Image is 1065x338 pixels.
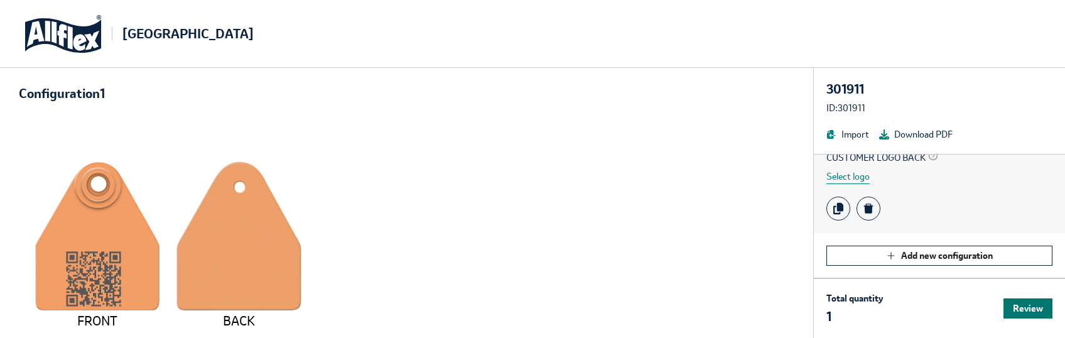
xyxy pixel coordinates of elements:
div: ID: 301911 [826,101,1052,115]
button: Download PDF [879,128,953,141]
tspan: BACK [223,313,255,329]
div: [GEOGRAPHIC_DATA] [122,25,254,43]
button: Add new configuration [826,246,1052,266]
button: Import [826,128,869,141]
div: 301911 [826,80,1052,98]
div: Configuration 1 [19,87,105,101]
button: Select logo [826,170,870,184]
button: Review [1003,298,1052,319]
tspan: FRONT [77,313,117,329]
span: CUSTOMER LOGO BACK [826,151,1052,165]
img: logo [25,15,102,53]
p: Total quantity [826,292,883,305]
p: 1 [826,308,883,325]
